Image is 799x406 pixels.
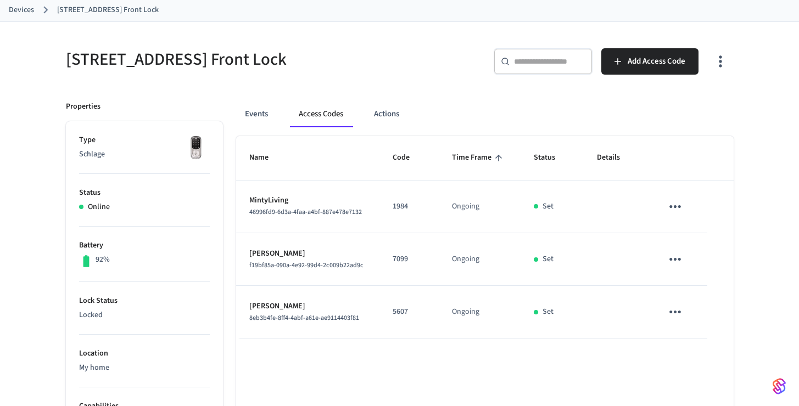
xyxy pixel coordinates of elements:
p: Online [88,201,110,213]
table: sticky table [236,136,734,339]
td: Ongoing [439,233,521,286]
p: Battery [79,240,210,251]
p: Set [543,253,554,265]
p: MintyLiving [249,195,367,206]
p: Locked [79,309,210,321]
img: Yale Assure Touchscreen Wifi Smart Lock, Satin Nickel, Front [182,134,210,162]
p: 5607 [393,306,425,318]
span: Time Frame [452,149,506,166]
p: Schlage [79,149,210,160]
span: Code [393,149,424,166]
button: Actions [365,101,408,127]
div: ant example [236,101,734,127]
p: Type [79,134,210,146]
span: Name [249,149,283,166]
h5: [STREET_ADDRESS] Front Lock [66,48,393,71]
p: [PERSON_NAME] [249,248,367,260]
p: Lock Status [79,295,210,307]
td: Ongoing [439,181,521,233]
a: [STREET_ADDRESS] Front Lock [57,4,159,16]
button: Access Codes [290,101,352,127]
span: 46996fd9-6d3a-4faa-a4bf-887e478e7132 [249,207,362,217]
span: Status [534,149,569,166]
button: Add Access Code [601,48,699,75]
span: Add Access Code [628,54,685,69]
a: Devices [9,4,34,16]
p: 7099 [393,253,425,265]
p: 1984 [393,201,425,212]
span: f19bf85a-090a-4e92-99d4-2c009b22ad9c [249,261,364,270]
td: Ongoing [439,286,521,339]
img: SeamLogoGradient.69752ec5.svg [773,377,786,395]
p: Properties [66,101,100,112]
p: My home [79,362,210,374]
button: Events [236,101,277,127]
p: Set [543,201,554,212]
p: 92% [96,254,110,266]
span: 8eb3b4fe-8ff4-4abf-a61e-ae9114403f81 [249,313,359,323]
p: Location [79,348,210,359]
p: Set [543,306,554,318]
p: Status [79,187,210,199]
span: Details [597,149,634,166]
p: [PERSON_NAME] [249,301,367,312]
